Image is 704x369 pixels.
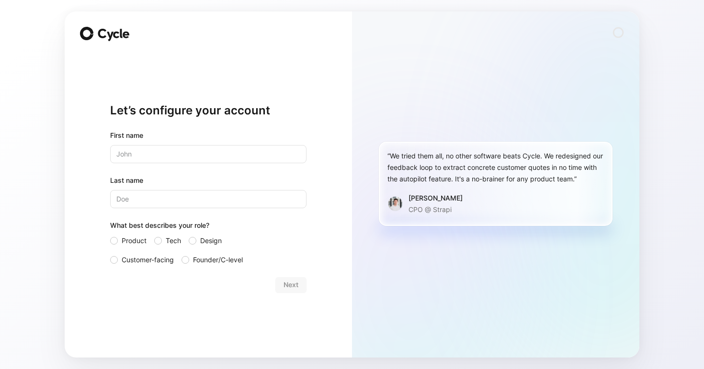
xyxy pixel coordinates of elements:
span: Tech [166,235,181,246]
div: What best describes your role? [110,220,307,235]
span: Customer-facing [122,254,174,266]
h1: Let’s configure your account [110,103,307,118]
input: Doe [110,190,307,208]
span: Design [200,235,222,246]
p: CPO @ Strapi [409,204,463,215]
div: First name [110,130,307,141]
span: Product [122,235,147,246]
div: “We tried them all, no other software beats Cycle. We redesigned our feedback loop to extract con... [387,150,604,185]
span: Founder/C-level [193,254,243,266]
label: Last name [110,175,307,186]
input: John [110,145,307,163]
div: [PERSON_NAME] [409,192,463,204]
